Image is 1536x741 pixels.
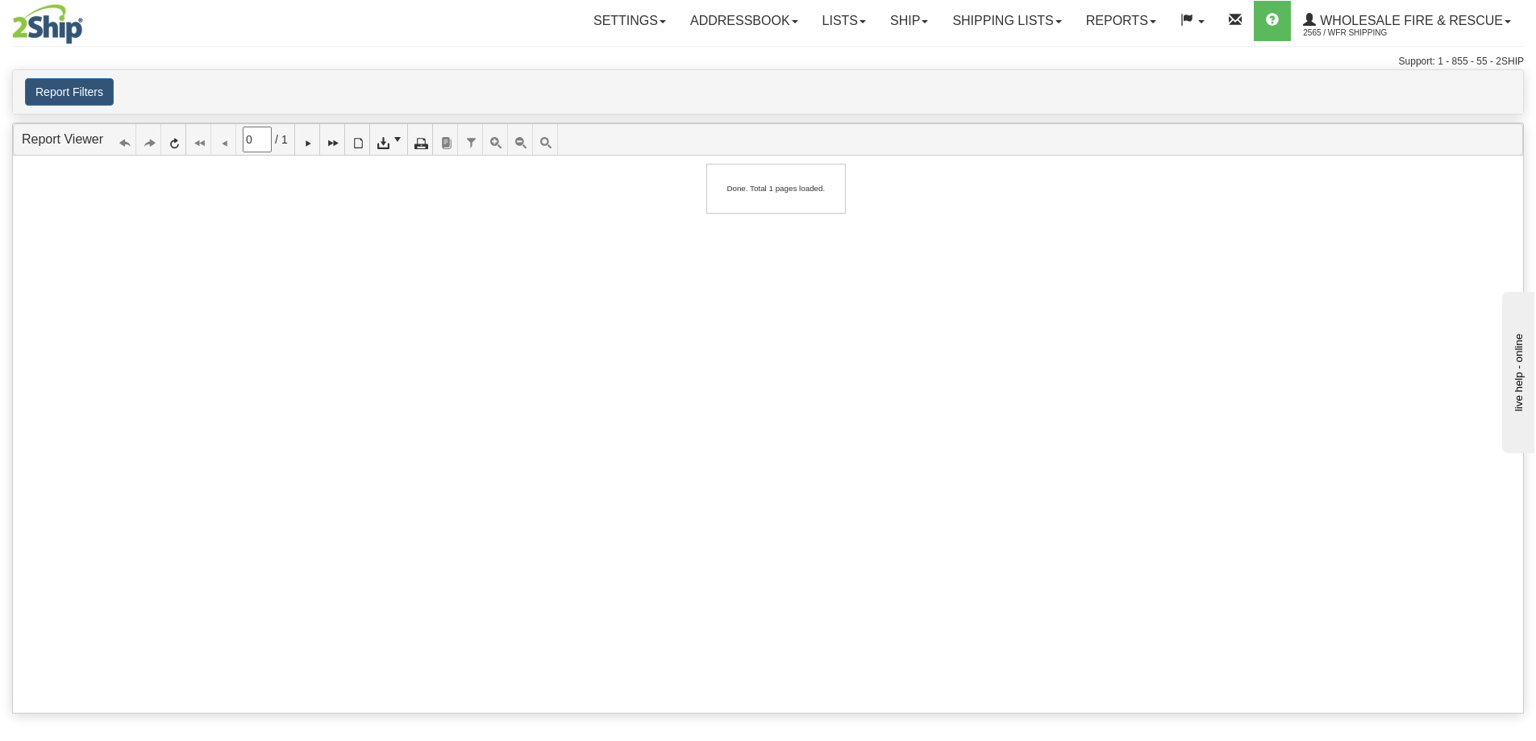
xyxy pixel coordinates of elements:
[370,124,408,155] a: Export
[1074,1,1168,41] a: Reports
[281,131,288,148] span: 1
[810,1,878,41] a: Lists
[22,132,103,146] a: Report Viewer
[275,131,278,148] span: /
[12,55,1524,69] div: Support: 1 - 855 - 55 - 2SHIP
[1499,288,1534,452] iframe: chat widget
[678,1,810,41] a: Addressbook
[320,124,345,155] a: Last Page
[295,124,320,155] a: Next Page
[878,1,940,41] a: Ship
[25,78,114,106] button: Report Filters
[940,1,1073,41] a: Shipping lists
[714,172,837,205] div: Done. Total 1 pages loaded.
[581,1,678,41] a: Settings
[12,4,83,44] img: logo2565.jpg
[1291,1,1523,41] a: WHOLESALE FIRE & RESCUE 2565 / WFR Shipping
[345,124,370,155] a: Toggle Print Preview
[1303,25,1424,41] span: 2565 / WFR Shipping
[408,124,433,155] a: Print
[12,14,149,26] div: live help - online
[1316,14,1503,27] span: WHOLESALE FIRE & RESCUE
[161,124,186,155] a: Refresh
